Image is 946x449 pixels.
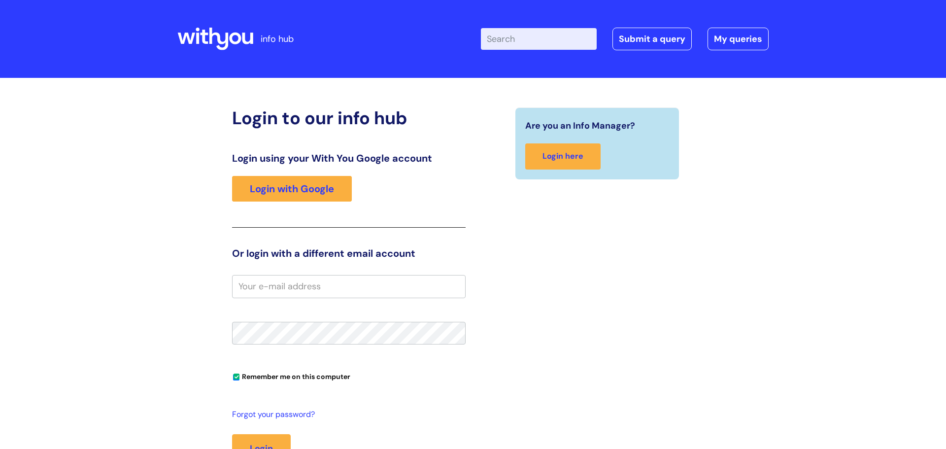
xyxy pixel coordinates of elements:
input: Your e-mail address [232,275,466,298]
h2: Login to our info hub [232,107,466,129]
input: Search [481,28,597,50]
h3: Or login with a different email account [232,247,466,259]
h3: Login using your With You Google account [232,152,466,164]
input: Remember me on this computer [233,374,239,380]
span: Are you an Info Manager? [525,118,635,134]
a: My queries [708,28,769,50]
a: Submit a query [612,28,692,50]
label: Remember me on this computer [232,370,350,381]
a: Login here [525,143,601,170]
p: info hub [261,31,294,47]
div: You can uncheck this option if you're logging in from a shared device [232,368,466,384]
a: Forgot your password? [232,408,461,422]
a: Login with Google [232,176,352,202]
